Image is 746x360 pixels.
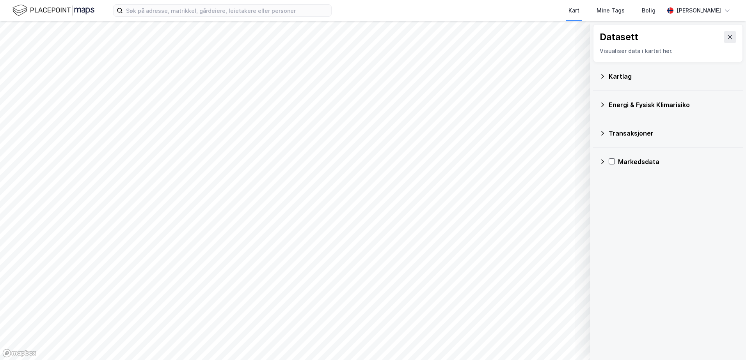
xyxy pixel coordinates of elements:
div: [PERSON_NAME] [677,6,721,15]
div: Kart [568,6,579,15]
a: Mapbox homepage [2,349,37,358]
div: Kartlag [609,72,737,81]
div: Energi & Fysisk Klimarisiko [609,100,737,109]
input: Søk på adresse, matrikkel, gårdeiere, leietakere eller personer [123,5,331,16]
div: Mine Tags [597,6,625,15]
div: Datasett [600,31,638,43]
div: Bolig [642,6,655,15]
div: Kontrollprogram for chat [707,323,746,360]
iframe: Chat Widget [707,323,746,360]
img: logo.f888ab2527a4732fd821a326f86c7f29.svg [12,4,94,17]
div: Markedsdata [618,157,737,166]
div: Visualiser data i kartet her. [600,46,736,56]
div: Transaksjoner [609,129,737,138]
